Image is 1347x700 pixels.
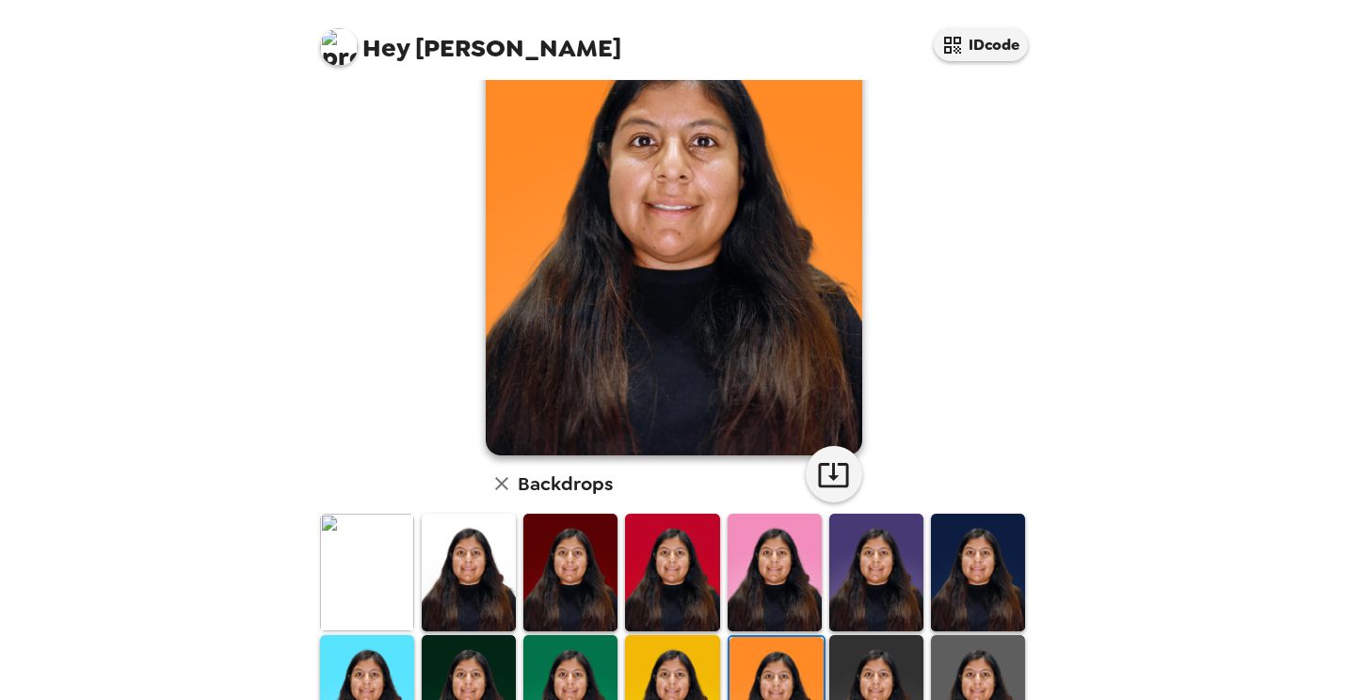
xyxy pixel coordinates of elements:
[362,31,409,65] span: Hey
[320,19,621,61] span: [PERSON_NAME]
[518,469,613,499] h6: Backdrops
[934,28,1028,61] button: IDcode
[320,514,414,631] img: Original
[320,28,358,66] img: profile pic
